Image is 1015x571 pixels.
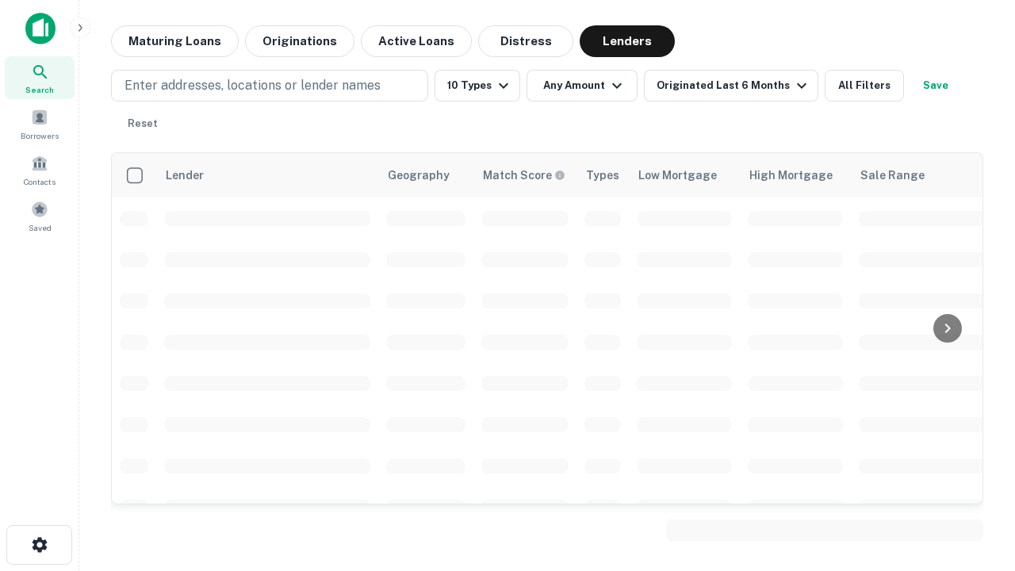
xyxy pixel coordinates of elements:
p: Enter addresses, locations or lender names [124,76,381,95]
span: Contacts [24,175,56,188]
div: Types [586,166,619,185]
button: Reset [117,108,168,140]
button: All Filters [825,70,904,102]
button: Any Amount [527,70,638,102]
img: capitalize-icon.png [25,13,56,44]
span: Search [25,83,54,96]
div: Lender [166,166,204,185]
button: Originated Last 6 Months [644,70,818,102]
div: Sale Range [860,166,925,185]
button: Active Loans [361,25,472,57]
th: Low Mortgage [629,153,740,197]
th: Geography [378,153,473,197]
div: High Mortgage [749,166,833,185]
button: Originations [245,25,354,57]
th: Lender [156,153,378,197]
th: Capitalize uses an advanced AI algorithm to match your search with the best lender. The match sco... [473,153,576,197]
div: Originated Last 6 Months [657,76,811,95]
th: Sale Range [851,153,994,197]
span: Borrowers [21,129,59,142]
span: Saved [29,221,52,234]
a: Search [5,56,75,99]
button: Distress [478,25,573,57]
th: Types [576,153,629,197]
iframe: Chat Widget [936,444,1015,520]
a: Saved [5,194,75,237]
div: Low Mortgage [638,166,717,185]
button: Save your search to get updates of matches that match your search criteria. [910,70,961,102]
button: Maturing Loans [111,25,239,57]
button: Enter addresses, locations or lender names [111,70,428,102]
a: Contacts [5,148,75,191]
h6: Match Score [483,167,562,184]
button: Lenders [580,25,675,57]
a: Borrowers [5,102,75,145]
th: High Mortgage [740,153,851,197]
button: 10 Types [435,70,520,102]
div: Geography [388,166,450,185]
div: Capitalize uses an advanced AI algorithm to match your search with the best lender. The match sco... [483,167,565,184]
